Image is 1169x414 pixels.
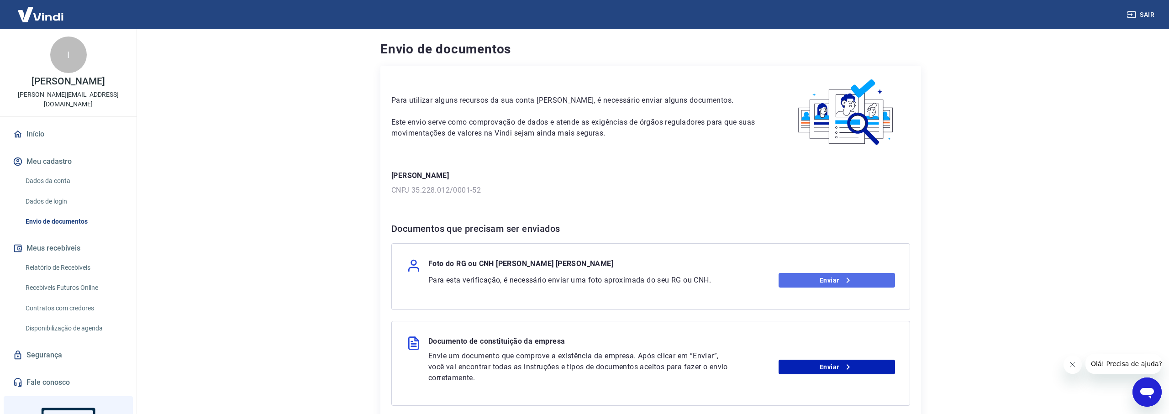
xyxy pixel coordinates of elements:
p: [PERSON_NAME] [391,170,910,181]
a: Relatório de Recebíveis [22,258,126,277]
img: user.af206f65c40a7206969b71a29f56cfb7.svg [406,258,421,273]
a: Fale conosco [11,372,126,393]
a: Dados de login [22,192,126,211]
a: Enviar [779,273,895,288]
button: Meus recebíveis [11,238,126,258]
p: Este envio serve como comprovação de dados e atende as exigências de órgãos reguladores para que ... [391,117,761,139]
img: waiting_documents.41d9841a9773e5fdf392cede4d13b617.svg [783,77,910,148]
p: CNPJ 35.228.012/0001-52 [391,185,910,196]
a: Início [11,124,126,144]
a: Disponibilização de agenda [22,319,126,338]
p: Para utilizar alguns recursos da sua conta [PERSON_NAME], é necessário enviar alguns documentos. [391,95,761,106]
p: Foto do RG ou CNH [PERSON_NAME] [PERSON_NAME] [428,258,613,273]
a: Enviar [779,360,895,374]
p: [PERSON_NAME][EMAIL_ADDRESS][DOMAIN_NAME] [7,90,129,109]
a: Recebíveis Futuros Online [22,278,126,297]
iframe: Botão para abrir a janela de mensagens [1132,377,1162,407]
iframe: Mensagem da empresa [1085,354,1162,374]
button: Sair [1125,6,1158,23]
p: [PERSON_NAME] [32,77,105,86]
a: Contratos com credores [22,299,126,318]
a: Segurança [11,345,126,365]
div: I [50,37,87,73]
p: Para esta verificação, é necessário enviar uma foto aproximada do seu RG ou CNH. [428,275,732,286]
button: Meu cadastro [11,152,126,172]
h6: Documentos que precisam ser enviados [391,221,910,236]
h4: Envio de documentos [380,40,921,58]
iframe: Fechar mensagem [1064,356,1082,374]
a: Dados da conta [22,172,126,190]
a: Envio de documentos [22,212,126,231]
p: Envie um documento que comprove a existência da empresa. Após clicar em “Enviar”, você vai encont... [428,351,732,383]
span: Olá! Precisa de ajuda? [5,6,77,14]
img: file.3f2e98d22047474d3a157069828955b5.svg [406,336,421,351]
p: Documento de constituição da empresa [428,336,565,351]
img: Vindi [11,0,70,28]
